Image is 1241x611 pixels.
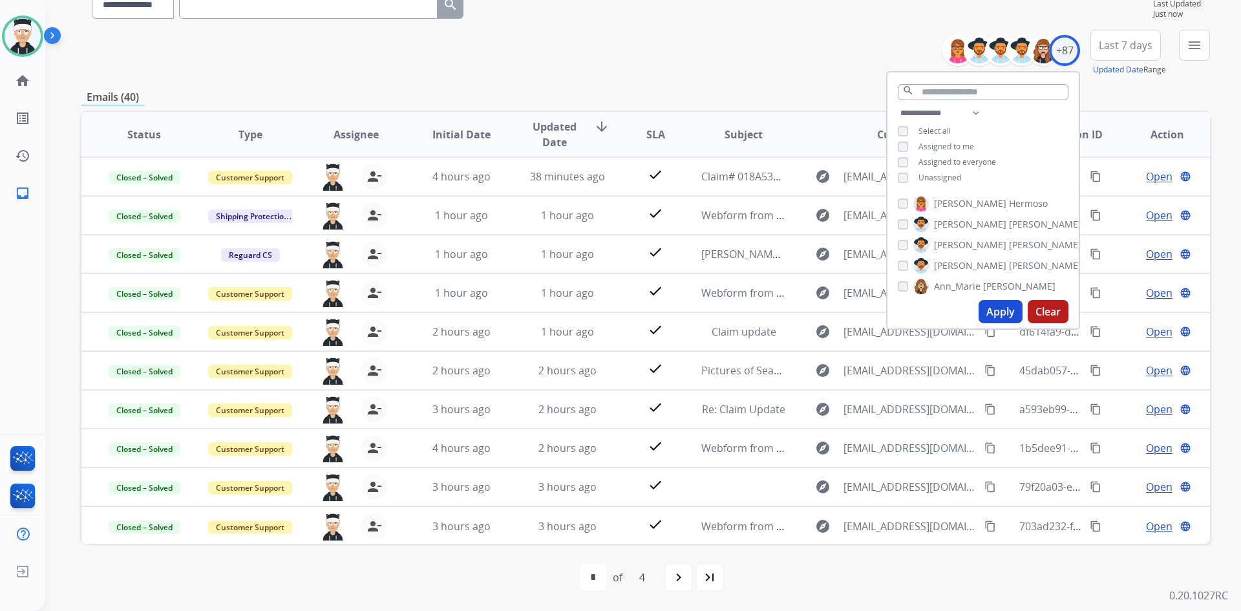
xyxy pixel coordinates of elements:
[671,570,686,585] mat-icon: navigate_next
[1146,208,1172,223] span: Open
[109,326,180,339] span: Closed – Solved
[432,325,491,339] span: 2 hours ago
[1187,38,1202,53] mat-icon: menu
[701,363,889,378] span: Pictures of Seam Separation on Couch
[320,513,346,541] img: agent-avatar
[109,248,180,262] span: Closed – Solved
[15,73,30,89] mat-icon: home
[1090,326,1101,338] mat-icon: content_copy
[1090,209,1101,221] mat-icon: content_copy
[435,247,488,261] span: 1 hour ago
[1049,35,1080,66] div: +87
[530,169,605,184] span: 38 minutes ago
[320,319,346,346] img: agent-avatar
[701,169,796,184] span: Claim# 018A539319
[613,570,622,585] div: of
[1146,246,1172,262] span: Open
[5,18,41,54] img: avatar
[1146,479,1172,495] span: Open
[1169,588,1228,603] p: 0.20.1027RC
[815,246,831,262] mat-icon: explore
[983,280,1055,293] span: [PERSON_NAME]
[934,259,1006,272] span: [PERSON_NAME]
[701,441,994,455] span: Webform from [EMAIL_ADDRESS][DOMAIN_NAME] on [DATE]
[1180,442,1191,454] mat-icon: language
[918,125,951,136] span: Select all
[984,442,996,454] mat-icon: content_copy
[541,247,594,261] span: 1 hour ago
[702,570,717,585] mat-icon: last_page
[815,285,831,301] mat-icon: explore
[701,208,994,222] span: Webform from [EMAIL_ADDRESS][DOMAIN_NAME] on [DATE]
[1009,197,1048,210] span: Hermoso
[1180,209,1191,221] mat-icon: language
[843,440,977,456] span: [EMAIL_ADDRESS][DOMAIN_NAME]
[934,218,1006,231] span: [PERSON_NAME]
[366,285,382,301] mat-icon: person_remove
[648,283,663,299] mat-icon: check
[918,172,961,183] span: Unassigned
[538,402,597,416] span: 2 hours ago
[1028,300,1068,323] button: Clear
[1019,519,1216,533] span: 703ad232-f5d8-4acd-a066-cc5ad98159c4
[1146,440,1172,456] span: Open
[1090,30,1161,61] button: Last 7 days
[541,208,594,222] span: 1 hour ago
[934,280,981,293] span: Ann_Marie
[320,241,346,268] img: agent-avatar
[815,479,831,495] mat-icon: explore
[366,479,382,495] mat-icon: person_remove
[109,209,180,223] span: Closed – Solved
[435,208,488,222] span: 1 hour ago
[208,209,297,223] span: Shipping Protection
[1090,442,1101,454] mat-icon: content_copy
[541,325,594,339] span: 1 hour ago
[320,396,346,423] img: agent-avatar
[525,119,584,150] span: Updated Date
[1180,287,1191,299] mat-icon: language
[1019,363,1221,378] span: 45dab057-0c72-4a8d-8261-c59b9a7d8ab8
[1180,248,1191,260] mat-icon: language
[1019,325,1211,339] span: df614fa9-d127-4b91-8c4c-63cfcd3b7799
[918,156,996,167] span: Assigned to everyone
[366,440,382,456] mat-icon: person_remove
[648,361,663,376] mat-icon: check
[984,403,996,415] mat-icon: content_copy
[366,363,382,378] mat-icon: person_remove
[843,324,977,339] span: [EMAIL_ADDRESS][DOMAIN_NAME]
[918,141,974,152] span: Assigned to me
[239,127,262,142] span: Type
[1180,403,1191,415] mat-icon: language
[366,208,382,223] mat-icon: person_remove
[934,239,1006,252] span: [PERSON_NAME]
[435,286,488,300] span: 1 hour ago
[366,169,382,184] mat-icon: person_remove
[1146,324,1172,339] span: Open
[208,287,292,301] span: Customer Support
[109,171,180,184] span: Closed – Solved
[843,479,977,495] span: [EMAIL_ADDRESS][DOMAIN_NAME]
[1009,218,1081,231] span: [PERSON_NAME]
[432,169,491,184] span: 4 hours ago
[984,326,996,338] mat-icon: content_copy
[701,247,811,261] span: [PERSON_NAME] Claim
[208,171,292,184] span: Customer Support
[432,363,491,378] span: 2 hours ago
[208,520,292,534] span: Customer Support
[815,324,831,339] mat-icon: explore
[843,402,977,417] span: [EMAIL_ADDRESS][DOMAIN_NAME]
[334,127,379,142] span: Assignee
[815,440,831,456] mat-icon: explore
[1093,65,1143,75] button: Updated Date
[208,481,292,495] span: Customer Support
[646,127,665,142] span: SLA
[843,169,977,184] span: [EMAIL_ADDRESS][DOMAIN_NAME]
[541,286,594,300] span: 1 hour ago
[366,519,382,534] mat-icon: person_remove
[208,442,292,456] span: Customer Support
[1019,480,1213,494] span: 79f20a03-e007-4814-acbb-b293c717f4c6
[725,127,763,142] span: Subject
[648,206,663,221] mat-icon: check
[538,480,597,494] span: 3 hours ago
[1009,259,1081,272] span: [PERSON_NAME]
